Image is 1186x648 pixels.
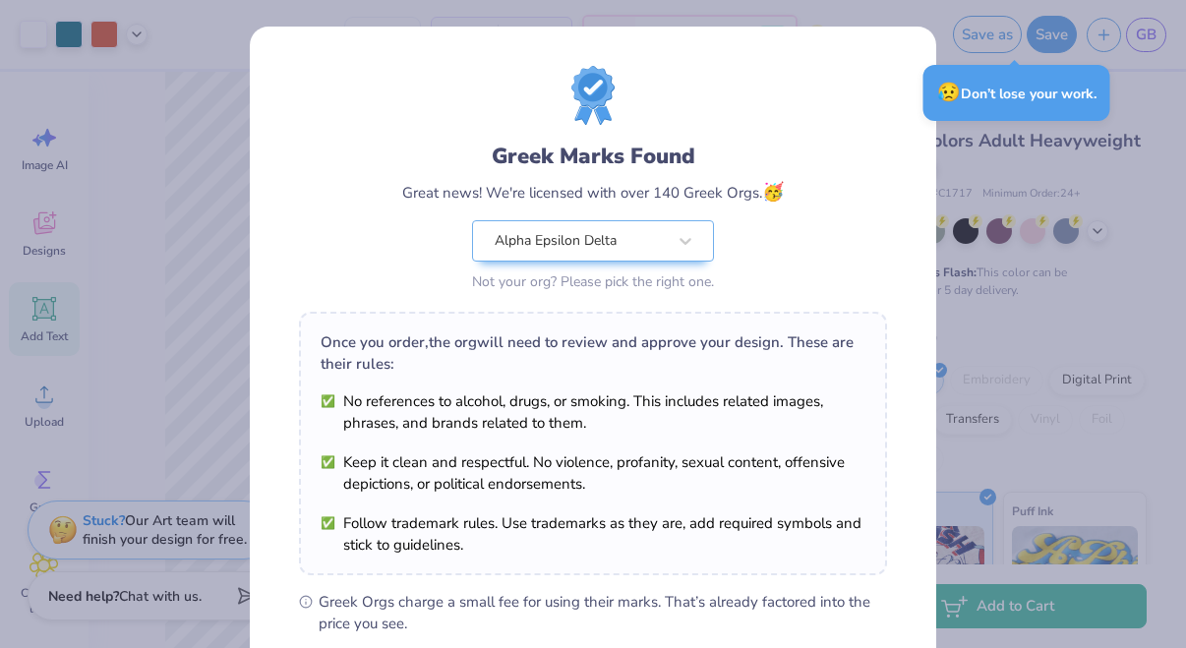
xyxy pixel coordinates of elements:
[492,141,695,172] div: Greek Marks Found
[321,390,865,434] li: No references to alcohol, drugs, or smoking. This includes related images, phrases, and brands re...
[571,66,615,125] img: License badge
[321,451,865,495] li: Keep it clean and respectful. No violence, profanity, sexual content, offensive depictions, or po...
[923,65,1110,121] div: Don’t lose your work.
[937,80,961,105] span: 😥
[321,331,865,375] div: Once you order, the org will need to review and approve your design. These are their rules:
[319,591,887,634] span: Greek Orgs charge a small fee for using their marks. That’s already factored into the price you see.
[762,180,784,204] span: 🥳
[321,512,865,556] li: Follow trademark rules. Use trademarks as they are, add required symbols and stick to guidelines.
[402,179,784,206] div: Great news! We're licensed with over 140 Greek Orgs.
[472,271,714,292] div: Not your org? Please pick the right one.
